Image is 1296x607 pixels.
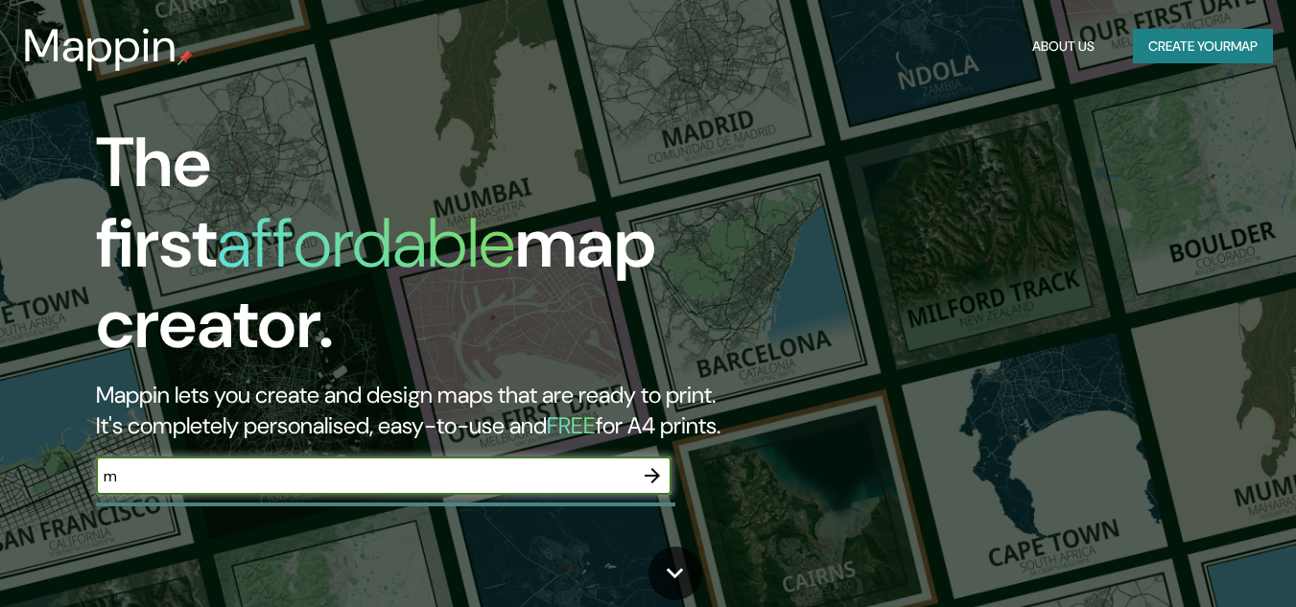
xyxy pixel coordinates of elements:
[1133,29,1273,64] button: Create yourmap
[96,465,633,487] input: Choose your favourite place
[547,410,596,440] h5: FREE
[96,380,744,441] h2: Mappin lets you create and design maps that are ready to print. It's completely personalised, eas...
[1025,29,1102,64] button: About Us
[96,123,744,380] h1: The first map creator.
[217,198,515,288] h1: affordable
[177,50,193,65] img: mappin-pin
[23,19,177,73] h3: Mappin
